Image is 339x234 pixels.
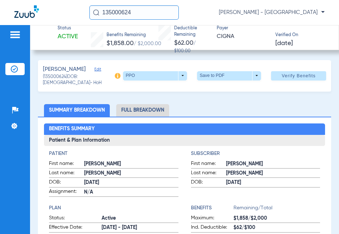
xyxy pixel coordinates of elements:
app-breakdown-title: Benefits [191,204,234,214]
input: Search for patients [89,5,179,20]
span: Ind. Deductible: [191,224,234,232]
span: Effective Date: [49,224,102,232]
span: Payer [217,25,269,32]
span: DOB: [49,179,84,187]
span: DOB: [191,179,226,187]
span: / $2,000.00 [134,41,161,46]
h4: Benefits [191,204,234,212]
h3: Patient & Plan Information [44,135,325,146]
button: Save to PDF [197,71,261,81]
h4: Plan [49,204,178,212]
img: Zuub Logo [14,5,39,18]
span: Verify Benefits [282,73,316,79]
span: Last name: [191,169,226,178]
span: [DATE] - [DATE] [102,224,178,231]
span: N/A [84,189,178,196]
span: (135000624) DOB: [DEMOGRAPHIC_DATA] - HoH [43,74,115,87]
h4: Subscriber [191,150,320,157]
span: Deductible Remaining [174,25,211,38]
span: Maximum: [191,214,234,223]
span: $62/$100 [234,224,320,231]
button: Verify Benefits [271,71,326,81]
span: First name: [49,160,84,169]
span: Assignment: [49,188,84,196]
span: [PERSON_NAME] [226,160,320,168]
img: Search Icon [93,9,99,16]
span: Active [58,32,78,41]
span: Verified On [275,32,328,39]
span: [PERSON_NAME] [84,160,178,168]
button: PPO [123,71,187,81]
span: [PERSON_NAME] [84,170,178,177]
span: $1,858/$2,000 [234,215,320,222]
li: Summary Breakdown [44,104,110,117]
span: CIGNA [217,32,269,41]
span: Status: [49,214,102,223]
span: [DATE] [84,179,178,186]
span: $1,858.00 [107,40,134,47]
span: [PERSON_NAME] - [GEOGRAPHIC_DATA] [219,9,325,16]
span: [PERSON_NAME] [43,65,86,74]
span: [DATE] [226,179,320,186]
span: Last name: [49,169,84,178]
h2: Benefits Summary [44,123,325,135]
img: hamburger-icon [9,30,21,39]
span: Benefits Remaining [107,32,161,39]
span: [PERSON_NAME] [226,170,320,177]
span: Active [102,215,178,222]
li: Full Breakdown [116,104,169,117]
span: First name: [191,160,226,169]
span: Status [58,25,78,32]
span: Edit [94,67,101,74]
span: Remaining/Total [234,204,320,214]
span: $62.00 [174,40,193,46]
h4: Patient [49,150,178,157]
iframe: Chat Widget [303,200,339,234]
span: [DATE] [275,39,293,48]
img: info-icon [115,73,121,79]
